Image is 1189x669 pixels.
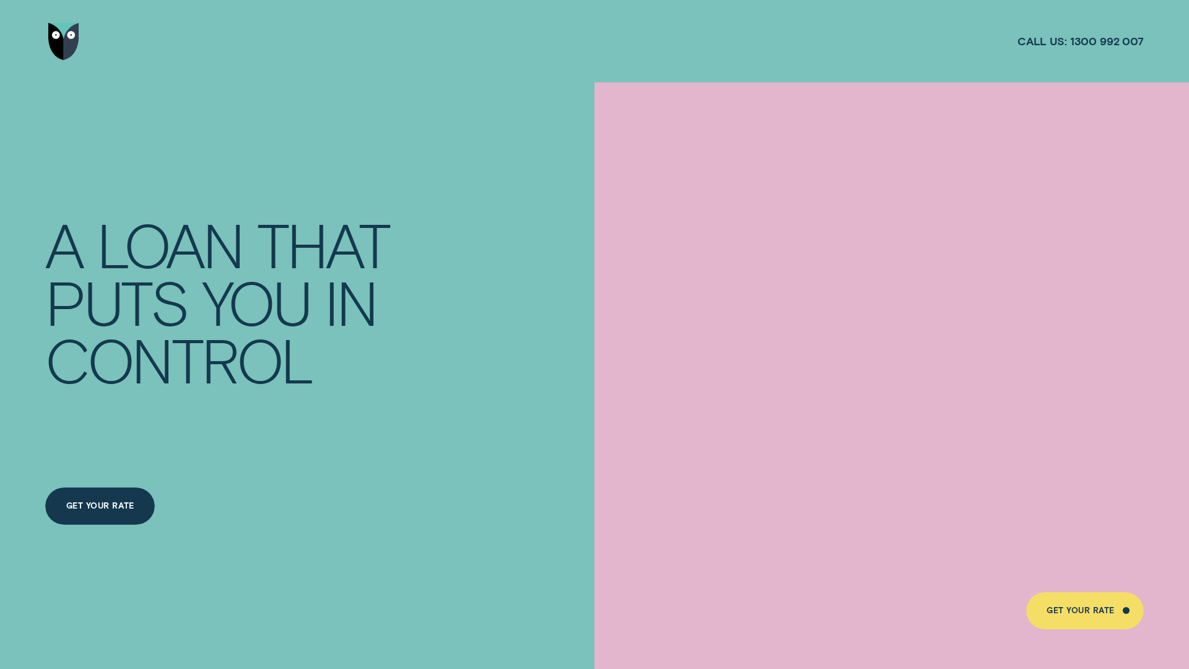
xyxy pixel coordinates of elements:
a: GET YOUR RATE [1026,592,1144,629]
h4: A LOAN THAT PUTS YOU IN CONTROL [45,215,403,388]
img: Wisr [48,23,79,60]
a: GET YOUR RATE [45,488,155,525]
span: 1300 992 007 [1070,34,1144,48]
span: Call us: [1017,34,1067,48]
a: Call us:1300 992 007 [1017,34,1144,48]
